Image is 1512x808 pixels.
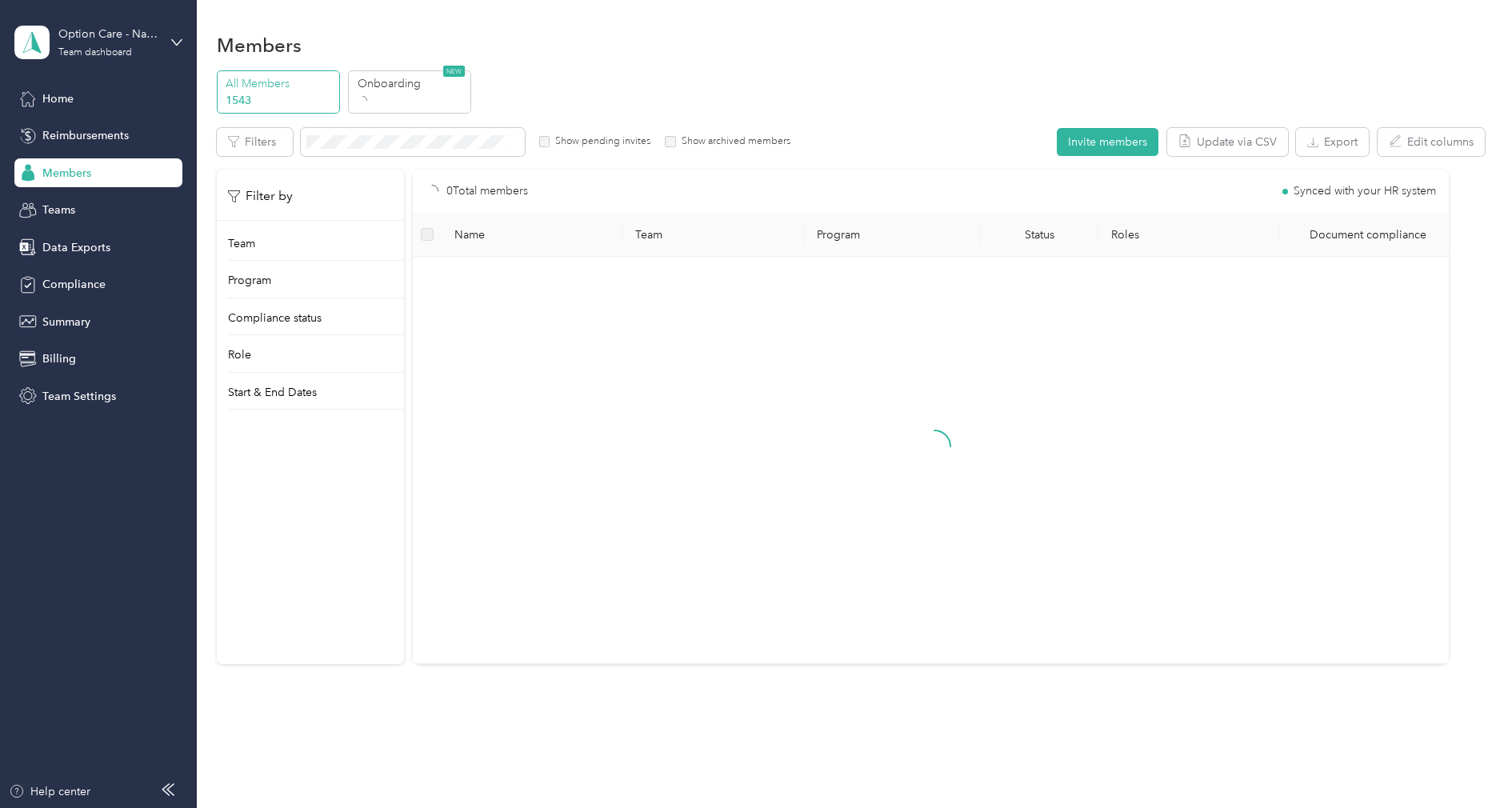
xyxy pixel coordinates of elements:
[42,127,129,144] span: Reimbursements
[217,128,293,156] button: Filters
[358,75,466,92] p: Onboarding
[228,272,271,289] p: Program
[550,134,650,149] label: Show pending invites
[1296,128,1369,156] button: Export
[9,783,90,800] button: Help center
[442,213,622,257] th: Name
[1294,186,1436,197] span: Synced with your HR system
[443,66,465,77] span: NEW
[676,134,790,149] label: Show archived members
[42,239,110,256] span: Data Exports
[804,213,981,257] th: Program
[228,384,317,401] p: Start & End Dates
[226,92,334,109] p: 1543
[42,388,116,405] span: Team Settings
[1098,213,1279,257] th: Roles
[446,182,528,200] p: 0 Total members
[58,26,158,42] div: Option Care - Naven Health
[980,213,1098,257] th: Status
[1422,718,1512,808] iframe: Everlance-gr Chat Button Frame
[228,235,255,252] p: Team
[42,90,74,107] span: Home
[217,37,302,54] h1: Members
[42,202,75,218] span: Teams
[42,314,90,330] span: Summary
[1378,128,1485,156] button: Edit columns
[228,310,322,326] p: Compliance status
[58,48,132,58] div: Team dashboard
[454,228,610,242] span: Name
[228,346,251,363] p: Role
[42,165,91,182] span: Members
[228,186,293,206] p: Filter by
[1292,228,1444,242] div: Document compliance
[42,276,106,293] span: Compliance
[1167,128,1288,156] button: Update via CSV
[42,350,76,367] span: Billing
[1057,128,1158,156] button: Invite members
[226,75,334,92] p: All Members
[622,213,803,257] th: Team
